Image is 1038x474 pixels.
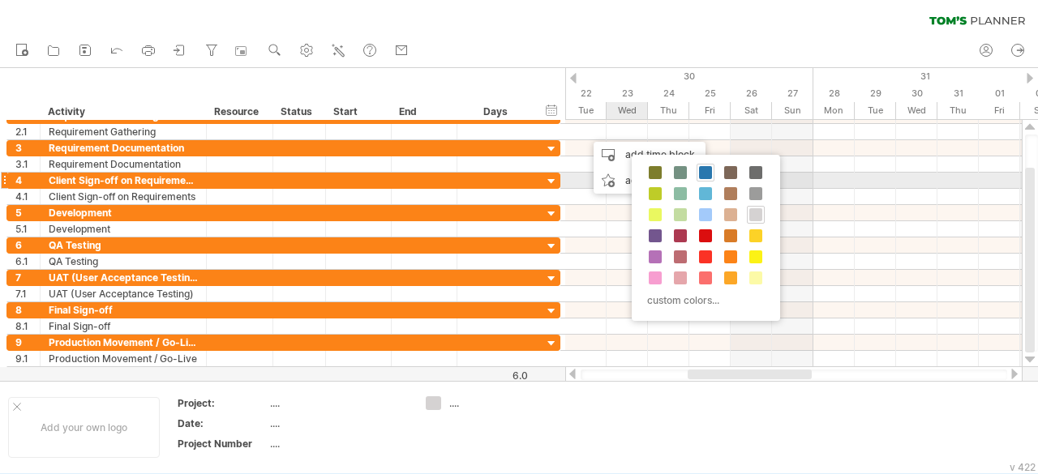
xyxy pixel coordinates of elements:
div: Wednesday, 23 July 2025 [607,102,648,119]
div: Days [457,104,534,120]
div: Friday, 1 August 2025 [979,102,1020,119]
div: Client Sign-off on Requirements [49,189,198,204]
div: 6.0 [458,369,528,382]
div: Tuesday, 29 July 2025 [855,85,896,102]
div: 5 [15,205,40,220]
div: Friday, 25 July 2025 [689,85,731,102]
div: Start [333,104,382,120]
div: Requirement Documentation [49,156,198,172]
div: 9.1 [15,351,40,366]
div: 9 [15,335,40,350]
div: Requirement Documentation [49,140,198,156]
div: Wednesday, 23 July 2025 [607,85,648,102]
div: .... [449,396,538,410]
div: Final Sign-off [49,302,198,318]
div: Add your own logo [8,397,160,458]
div: 3.1 [15,156,40,172]
div: Activity [48,104,197,120]
div: Thursday, 24 July 2025 [648,102,689,119]
div: Sunday, 27 July 2025 [772,102,813,119]
div: v 422 [1010,461,1036,473]
div: QA Testing [49,254,198,269]
div: Project: [178,396,267,410]
div: Thursday, 31 July 2025 [937,102,979,119]
div: .... [270,396,406,410]
div: custom colors... [640,289,767,311]
div: Development [49,221,198,237]
div: .... [270,437,406,451]
div: 6.1 [15,254,40,269]
div: Saturday, 26 July 2025 [731,85,772,102]
div: Friday, 25 July 2025 [689,102,731,119]
div: Production Movement / Go-Live [49,335,198,350]
div: Monday, 28 July 2025 [813,85,855,102]
div: Tuesday, 22 July 2025 [565,102,607,119]
div: Final Sign-off [49,318,198,334]
div: 8.1 [15,318,40,334]
div: add time block [594,142,706,168]
div: Status [281,104,316,120]
div: Tuesday, 29 July 2025 [855,102,896,119]
div: Production Movement / Go-Live [49,351,198,366]
div: Wednesday, 30 July 2025 [896,85,937,102]
div: Development [49,205,198,220]
div: UAT (User Acceptance Testing) [49,286,198,301]
div: add icon [594,168,706,194]
div: Tuesday, 22 July 2025 [565,85,607,102]
div: 4 [15,173,40,188]
div: 30 [524,68,813,85]
div: Thursday, 31 July 2025 [937,85,979,102]
div: UAT (User Acceptance Testing) [49,270,198,285]
div: 3 [15,140,40,156]
div: Monday, 28 July 2025 [813,102,855,119]
div: Sunday, 27 July 2025 [772,85,813,102]
div: .... [270,416,406,430]
div: 6 [15,237,40,253]
div: 7.1 [15,286,40,301]
div: Friday, 1 August 2025 [979,85,1020,102]
div: 2.1 [15,124,40,139]
div: Thursday, 24 July 2025 [648,85,689,102]
div: End [399,104,448,120]
div: Date: [178,416,267,430]
div: 8 [15,302,40,318]
div: Client Sign-off on Requirements [49,173,198,188]
div: Resource [214,104,264,120]
div: Wednesday, 30 July 2025 [896,102,937,119]
div: 7 [15,270,40,285]
div: Project Number [178,437,267,451]
div: 4.1 [15,189,40,204]
div: 5.1 [15,221,40,237]
div: Requirement Gathering [49,124,198,139]
div: QA Testing [49,237,198,253]
div: Saturday, 26 July 2025 [731,102,772,119]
